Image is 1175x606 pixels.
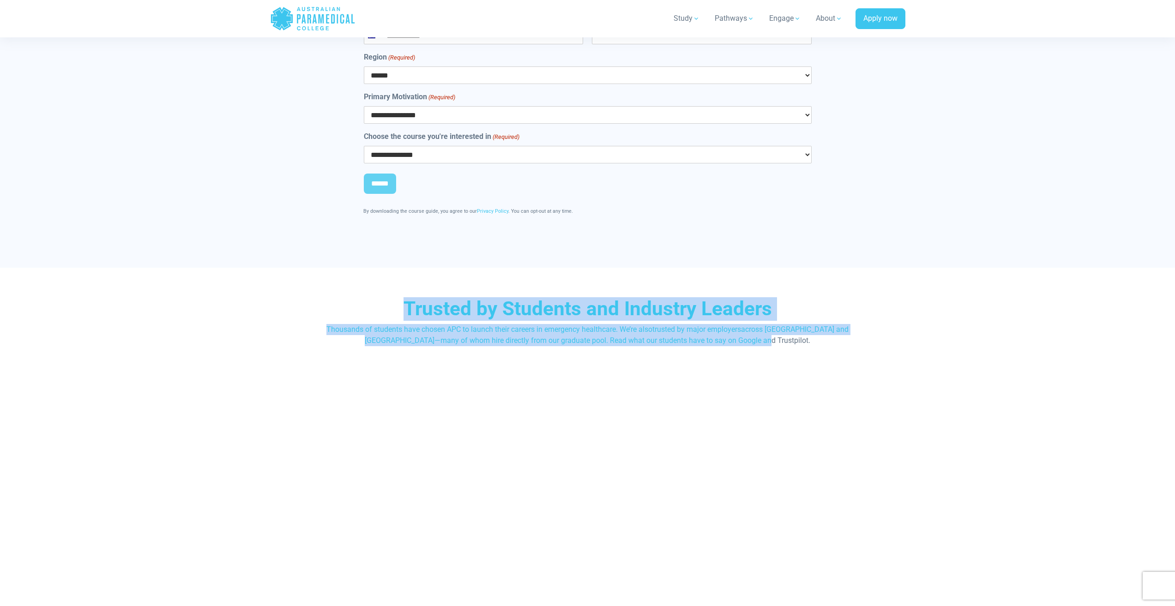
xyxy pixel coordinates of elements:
[387,53,415,62] span: (Required)
[364,91,455,102] label: Primary Motivation
[810,6,848,31] a: About
[652,325,741,334] a: trusted by major employers
[492,132,519,142] span: (Required)
[428,93,455,102] span: (Required)
[364,131,519,142] label: Choose the course you're interested in
[709,6,760,31] a: Pathways
[764,6,807,31] a: Engage
[477,208,508,214] a: Privacy Policy
[318,324,858,346] p: Thousands of students have chosen APC to launch their careers in emergency healthcare. We’re also...
[856,8,905,30] a: Apply now
[364,52,415,63] label: Region
[318,297,858,321] h3: Trusted by Students and Industry Leaders
[668,6,705,31] a: Study
[363,208,573,214] span: By downloading the course guide, you agree to our . You can opt-out at any time.
[270,4,356,34] a: Australian Paramedical College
